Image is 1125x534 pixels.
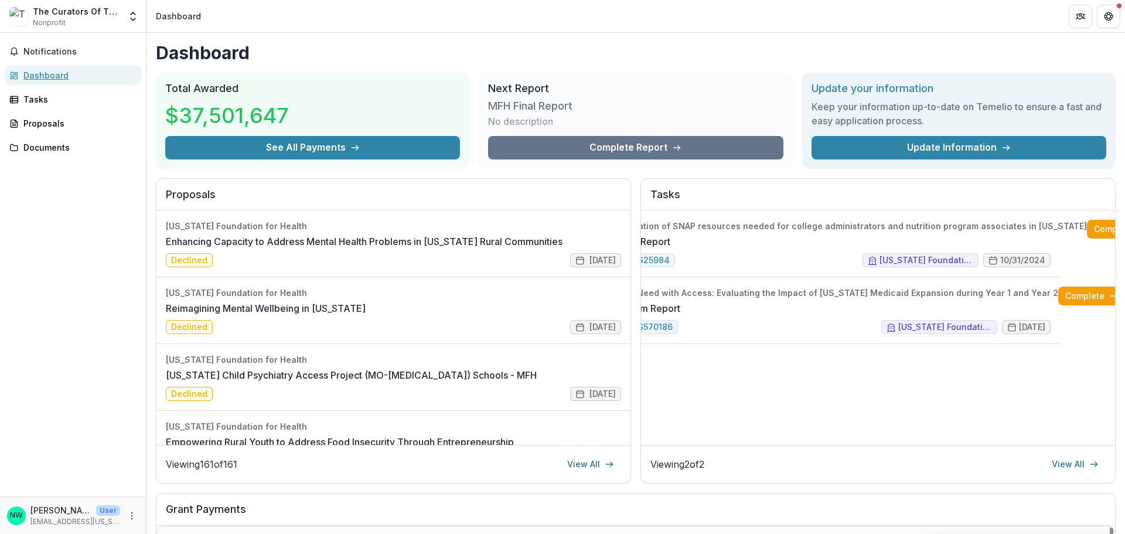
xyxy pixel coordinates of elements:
div: The Curators Of The [GEOGRAPHIC_DATA][US_STATE] [33,5,120,18]
p: [EMAIL_ADDRESS][US_STATE][DOMAIN_NAME] [30,516,120,527]
h1: Dashboard [156,42,1116,63]
span: Nonprofit [33,18,66,28]
p: [PERSON_NAME] [30,504,91,516]
button: Open entity switcher [125,5,141,28]
a: View All [560,455,621,474]
h3: Keep your information up-to-date on Temelio to ensure a fast and easy application process. [812,100,1106,128]
div: Dashboard [156,10,201,22]
a: MFH Final Report [595,234,670,249]
div: Nathan Winters [10,512,23,519]
a: Complete Report [488,136,783,159]
button: Get Help [1097,5,1120,28]
h2: Update your information [812,82,1106,95]
button: Notifications [5,42,141,61]
a: [US_STATE] Child Psychiatry Access Project (MO-[MEDICAL_DATA]) Schools - MFH [166,368,537,382]
h2: Proposals [166,188,621,210]
a: Update Information [812,136,1106,159]
a: Empowering Rural Youth to Address Food Insecurity Through Entrepreneurship [166,435,514,449]
a: Enhancing Capacity to Address Mental Health Problems in [US_STATE] Rural Communities [166,234,562,249]
div: Dashboard [23,69,132,81]
a: MFH Interim Report [595,301,680,315]
h3: $37,501,647 [165,100,289,131]
h2: Tasks [650,188,1106,210]
p: User [96,505,120,516]
nav: breadcrumb [151,8,206,25]
a: Reimagining Mental Wellbeing in [US_STATE] [166,301,366,315]
p: Viewing 2 of 2 [650,457,704,471]
a: Dashboard [5,66,141,85]
div: Documents [23,141,132,154]
a: View All [1045,455,1106,474]
button: More [125,509,139,523]
a: Documents [5,138,141,157]
h2: Next Report [488,82,783,95]
p: No description [488,114,553,128]
button: See All Payments [165,136,460,159]
a: Proposals [5,114,141,133]
h2: Total Awarded [165,82,460,95]
span: Notifications [23,47,137,57]
button: Partners [1069,5,1092,28]
h2: Grant Payments [166,503,1106,525]
p: Viewing 161 of 161 [166,457,237,471]
img: The Curators Of The University Of Missouri [9,7,28,26]
div: Tasks [23,93,132,106]
h3: MFH Final Report [488,100,576,113]
a: Tasks [5,90,141,109]
div: Proposals [23,117,132,130]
